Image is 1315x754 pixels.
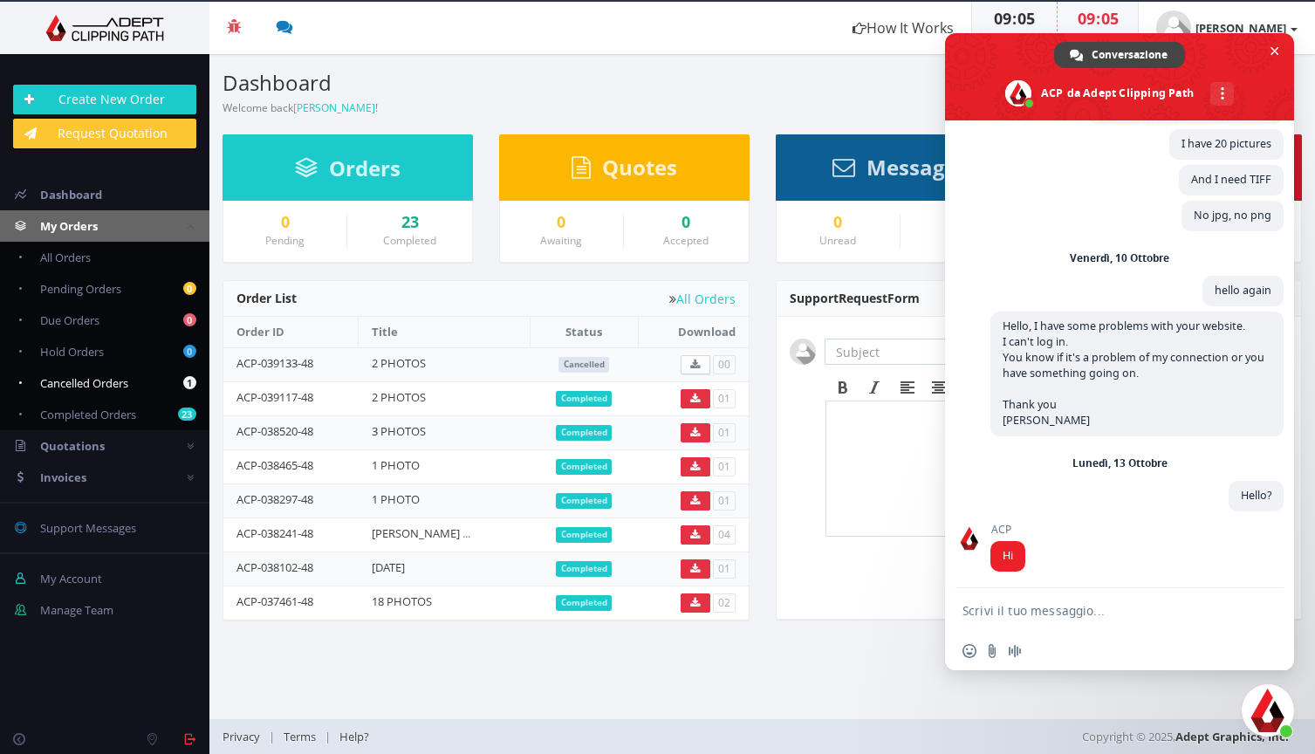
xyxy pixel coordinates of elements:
[40,407,136,422] span: Completed Orders
[1191,172,1271,187] span: And I need TIFF
[1156,10,1191,45] img: user_default.jpg
[1139,2,1315,54] a: [PERSON_NAME]
[1017,8,1035,29] span: 05
[994,8,1011,29] span: 09
[530,317,638,347] th: Status
[556,493,613,509] span: Completed
[1092,42,1168,68] span: Conversazione
[372,457,420,473] a: 1 PHOTO
[1194,208,1271,223] span: No jpg, no png
[372,389,426,405] a: 2 PHOTOS
[602,153,677,182] span: Quotes
[1003,548,1013,563] span: Hi
[329,154,401,182] span: Orders
[40,520,136,536] span: Support Messages
[1242,684,1294,737] div: Chiudere la chat
[1054,42,1185,68] div: Conversazione
[790,214,887,231] a: 0
[1175,729,1289,744] a: Adept Graphics, Inc.
[832,163,968,179] a: Messages
[1075,30,1120,45] small: Our Time
[236,423,313,439] a: ACP-038520-48
[178,408,196,421] b: 23
[223,719,942,754] div: | |
[556,459,613,475] span: Completed
[556,391,613,407] span: Completed
[40,571,102,586] span: My Account
[183,345,196,358] b: 0
[923,376,955,399] div: Align center
[790,339,816,365] img: user_default.jpg
[372,491,420,507] a: 1 PHOTO
[819,233,856,248] small: Unread
[372,525,540,541] a: [PERSON_NAME] ultimo retouch
[183,282,196,295] b: 0
[13,119,196,148] a: Request Quotation
[40,438,105,454] span: Quotations
[1082,728,1289,745] span: Copyright © 2025,
[1078,8,1095,29] span: 09
[40,344,104,360] span: Hold Orders
[663,233,709,248] small: Accepted
[265,233,305,248] small: Pending
[638,317,748,347] th: Download
[183,376,196,389] b: 1
[236,355,313,371] a: ACP-039133-48
[962,644,976,658] span: Inserisci una emoji
[556,527,613,543] span: Completed
[359,317,530,347] th: Title
[372,423,426,439] a: 3 PHOTOS
[275,729,325,744] a: Terms
[40,375,128,391] span: Cancelled Orders
[839,290,887,306] span: Request
[556,425,613,441] span: Completed
[1072,458,1168,469] div: Lunedì, 13 Ottobre
[990,524,1025,536] span: ACP
[236,457,313,473] a: ACP-038465-48
[236,389,313,405] a: ACP-039117-48
[236,491,313,507] a: ACP-038297-48
[40,187,102,202] span: Dashboard
[892,376,923,399] div: Align left
[513,214,610,231] a: 0
[540,233,582,248] small: Awaiting
[1181,136,1271,151] span: I have 20 pictures
[1265,42,1284,60] span: Chiudere la chat
[669,292,736,305] a: All Orders
[383,233,436,248] small: Completed
[13,85,196,114] a: Create New Order
[1241,488,1271,503] span: Hello?
[183,313,196,326] b: 0
[1011,8,1017,29] span: :
[40,218,98,234] span: My Orders
[572,163,677,179] a: Quotes
[293,100,375,115] a: [PERSON_NAME]
[40,281,121,297] span: Pending Orders
[962,603,1238,619] textarea: Scrivi il tuo messaggio...
[1070,253,1169,264] div: Venerdì, 10 Ottobre
[236,593,313,609] a: ACP-037461-48
[637,214,735,231] a: 0
[835,2,971,54] a: How It Works
[827,376,859,399] div: Bold
[825,339,1044,365] input: Subject
[859,376,890,399] div: Italic
[1101,8,1119,29] span: 05
[331,729,378,744] a: Help?
[236,214,333,231] a: 0
[1095,8,1101,29] span: :
[866,153,968,182] span: Messages
[13,15,196,41] img: Adept Graphics
[1195,20,1286,36] strong: [PERSON_NAME]
[223,317,359,347] th: Order ID
[1215,283,1271,298] span: hello again
[372,355,426,371] a: 2 PHOTOS
[372,593,432,609] a: 18 PHOTOS
[990,30,1039,45] small: Your Time
[1003,319,1264,428] span: Hello, I have some problems with your website. I can't log in. You know if it's a problem of my c...
[236,559,313,575] a: ACP-038102-48
[40,250,91,265] span: All Orders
